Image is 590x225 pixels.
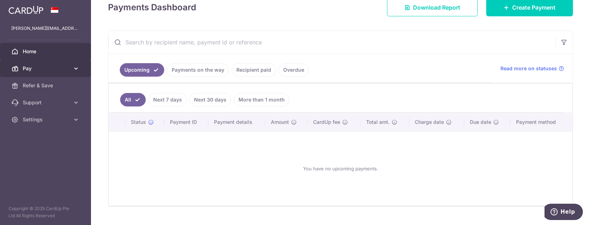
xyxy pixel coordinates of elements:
span: Pay [23,65,70,72]
a: Payments on the way [167,63,229,77]
th: Payment details [208,113,265,131]
span: Total amt. [366,119,390,126]
span: Status [131,119,146,126]
span: Settings [23,116,70,123]
a: All [120,93,146,106]
a: Upcoming [120,63,164,77]
span: Refer & Save [23,82,70,89]
span: Create Payment [512,3,556,12]
th: Payment method [510,113,572,131]
span: Due date [470,119,491,126]
span: Charge date [415,119,444,126]
th: Payment ID [164,113,208,131]
a: Next 7 days [149,93,187,106]
a: More than 1 month [234,93,289,106]
input: Search by recipient name, payment id or reference [108,31,556,54]
span: Download Report [413,3,460,12]
span: Amount [271,119,289,126]
iframe: Opens a widget where you can find more information [545,204,583,221]
span: Home [23,48,70,55]
span: CardUp fee [313,119,340,126]
p: [PERSON_NAME][EMAIL_ADDRESS][DOMAIN_NAME] [11,25,80,32]
div: You have no upcoming payments. [117,137,564,200]
h4: Payments Dashboard [108,1,196,14]
a: Next 30 days [189,93,231,106]
a: Overdue [279,63,309,77]
a: Recipient paid [232,63,276,77]
img: CardUp [9,6,43,14]
span: Support [23,99,70,106]
span: Read more on statuses [500,65,557,72]
a: Read more on statuses [500,65,564,72]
